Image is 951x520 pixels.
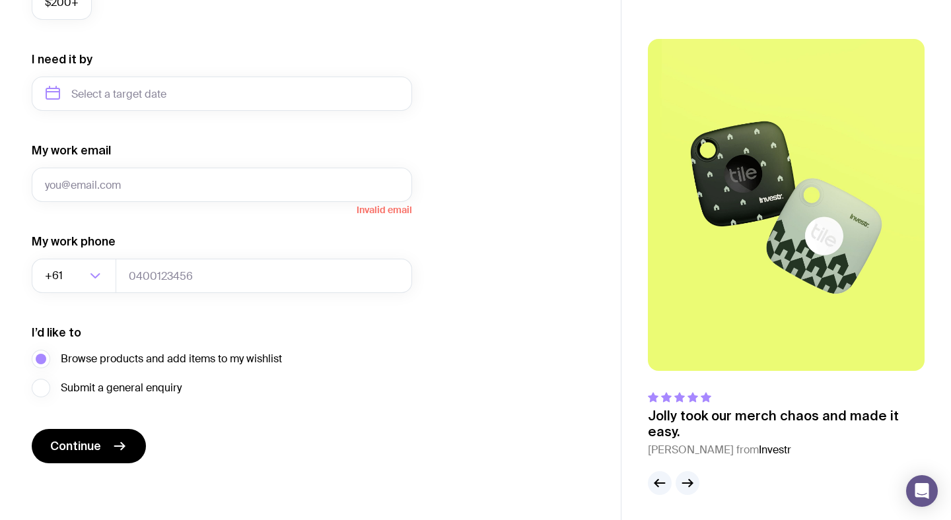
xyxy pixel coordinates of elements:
[32,51,92,67] label: I need it by
[45,259,65,293] span: +61
[32,202,412,215] span: Invalid email
[32,259,116,293] div: Search for option
[32,325,81,341] label: I’d like to
[906,475,938,507] div: Open Intercom Messenger
[32,429,146,463] button: Continue
[32,168,412,202] input: you@email.com
[116,259,412,293] input: 0400123456
[61,380,182,396] span: Submit a general enquiry
[648,408,925,439] p: Jolly took our merch chaos and made it easy.
[759,443,791,457] span: Investr
[32,143,111,158] label: My work email
[32,234,116,249] label: My work phone
[65,259,86,293] input: Search for option
[32,77,412,111] input: Select a target date
[50,438,101,454] span: Continue
[61,351,282,367] span: Browse products and add items to my wishlist
[648,442,925,458] cite: [PERSON_NAME] from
